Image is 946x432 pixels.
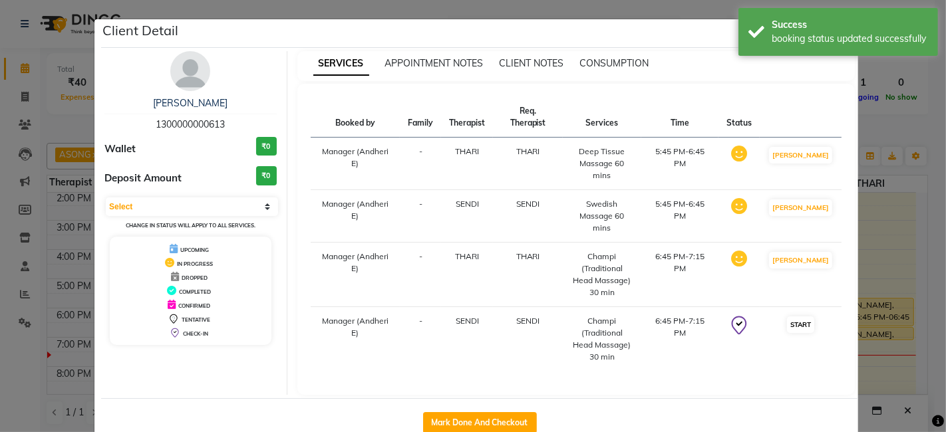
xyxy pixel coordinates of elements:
span: SENDI [516,316,540,326]
span: THARI [455,146,479,156]
span: APPOINTMENT NOTES [385,57,484,69]
td: Manager (Andheri E) [311,138,400,190]
span: IN PROGRESS [177,261,213,267]
div: Champi (Traditional Head Massage) 30 min [571,251,633,298]
div: booking status updated successfully [772,32,928,46]
th: Time [641,97,718,138]
span: SENDI [516,199,540,209]
h3: ₹0 [256,137,277,156]
td: - [400,190,441,243]
span: 1300000000613 [156,118,225,130]
div: Swedish Massage 60 mins [571,198,633,234]
th: Booked by [311,97,400,138]
span: CLIENT NOTES [500,57,564,69]
span: CONFIRMED [178,302,210,309]
span: CHECK-IN [183,330,208,337]
span: DROPPED [182,274,208,281]
th: Family [400,97,441,138]
div: Success [772,18,928,32]
button: [PERSON_NAME] [769,147,832,163]
button: START [787,316,814,333]
th: Therapist [441,97,493,138]
span: SENDI [456,316,479,326]
span: COMPLETED [179,288,211,295]
td: Manager (Andheri E) [311,190,400,243]
td: Manager (Andheri E) [311,307,400,372]
span: THARI [516,251,540,261]
span: UPCOMING [180,247,209,253]
h5: Client Detail [102,21,178,41]
td: - [400,307,441,372]
span: THARI [455,251,479,261]
td: 5:45 PM-6:45 PM [641,190,718,243]
th: Req. Therapist [493,97,563,138]
td: - [400,138,441,190]
td: 6:45 PM-7:15 PM [641,243,718,307]
small: Change in status will apply to all services. [126,222,255,229]
button: [PERSON_NAME] [769,199,832,216]
td: 5:45 PM-6:45 PM [641,138,718,190]
th: Status [718,97,760,138]
div: Champi (Traditional Head Massage) 30 min [571,315,633,363]
button: [PERSON_NAME] [769,252,832,269]
span: Wallet [104,142,136,157]
td: Manager (Andheri E) [311,243,400,307]
a: [PERSON_NAME] [153,97,228,109]
span: SENDI [456,199,479,209]
span: SERVICES [313,52,369,76]
span: CONSUMPTION [580,57,649,69]
td: - [400,243,441,307]
th: Services [563,97,641,138]
img: avatar [170,51,210,91]
div: Deep Tissue Massage 60 mins [571,146,633,181]
td: 6:45 PM-7:15 PM [641,307,718,372]
h3: ₹0 [256,166,277,185]
span: THARI [516,146,540,156]
span: TENTATIVE [182,316,210,323]
span: Deposit Amount [104,171,182,186]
